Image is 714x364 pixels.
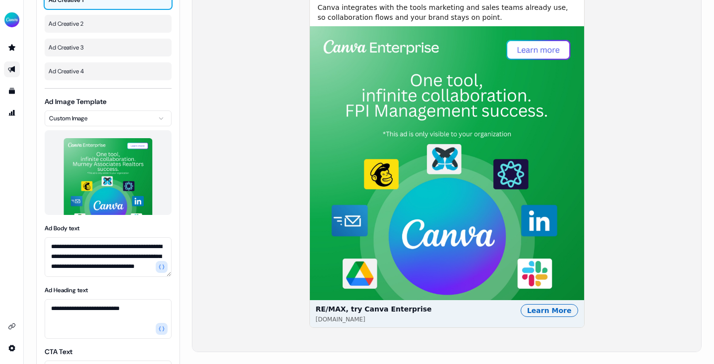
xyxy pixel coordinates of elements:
[49,66,168,76] span: Ad Creative 4
[4,83,20,99] a: Go to templates
[521,304,578,317] div: Learn More
[4,40,20,55] a: Go to prospects
[45,97,107,106] label: Ad Image Template
[4,105,20,121] a: Go to attribution
[45,224,79,232] label: Ad Body text
[45,347,72,356] label: CTA Text
[316,304,432,314] span: RE/MAX, try Canva Enterprise
[318,2,576,22] span: Canva integrates with the tools marketing and sales teams already use, so collaboration flows and...
[4,340,20,356] a: Go to integrations
[49,43,168,52] span: Ad Creative 3
[4,318,20,334] a: Go to integrations
[49,19,168,29] span: Ad Creative 2
[45,286,88,294] label: Ad Heading text
[4,61,20,77] a: Go to outbound experience
[310,26,584,327] button: RE/MAX, try Canva Enterprise[DOMAIN_NAME]Learn More
[316,316,365,323] span: [DOMAIN_NAME]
